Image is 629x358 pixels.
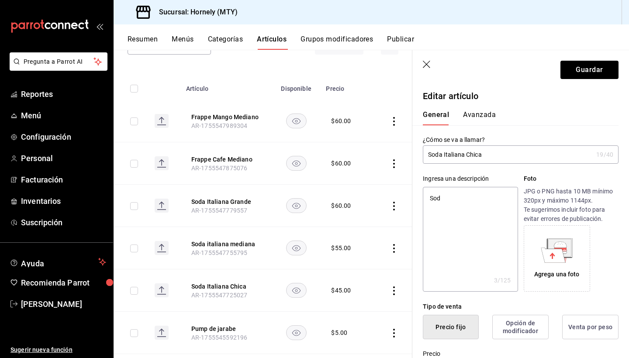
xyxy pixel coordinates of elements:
[390,244,398,253] button: actions
[21,131,106,143] span: Configuración
[96,23,103,30] button: open_drawer_menu
[494,276,511,285] div: 3 /125
[191,113,261,121] button: edit-product-location
[191,240,261,248] button: edit-product-location
[321,72,373,100] th: Precio
[562,315,619,339] button: Venta por peso
[423,110,608,125] div: navigation tabs
[534,270,580,279] div: Agrega una foto
[191,207,247,214] span: AR-1755547779557
[423,137,619,143] label: ¿Cómo se va a llamar?
[492,315,549,339] button: Opción de modificador
[10,52,107,71] button: Pregunta a Parrot AI
[286,156,307,171] button: availability-product
[152,7,238,17] h3: Sucursal: Hornely (MTY)
[286,114,307,128] button: availability-product
[128,35,158,50] button: Resumen
[21,217,106,228] span: Suscripción
[286,325,307,340] button: availability-product
[286,283,307,298] button: availability-product
[423,351,619,357] label: Precio
[286,241,307,255] button: availability-product
[191,155,261,164] button: edit-product-location
[21,298,106,310] span: [PERSON_NAME]
[191,122,247,129] span: AR-1755547989304
[423,315,479,339] button: Precio fijo
[463,110,496,125] button: Avanzada
[331,117,351,125] div: $ 60.00
[208,35,243,50] button: Categorías
[423,110,449,125] button: General
[524,174,619,183] p: Foto
[10,345,106,355] span: Sugerir nueva función
[191,249,247,256] span: AR-1755547755795
[526,227,588,289] div: Agrega una foto
[560,61,619,79] button: Guardar
[24,57,94,66] span: Pregunta a Parrot AI
[272,72,321,100] th: Disponible
[128,35,629,50] div: navigation tabs
[390,202,398,210] button: actions
[286,198,307,213] button: availability-product
[21,277,106,289] span: Recomienda Parrot
[331,286,351,295] div: $ 45.00
[331,159,351,168] div: $ 60.00
[387,35,414,50] button: Publicar
[331,244,351,252] div: $ 55.00
[257,35,287,50] button: Artículos
[390,117,398,126] button: actions
[301,35,373,50] button: Grupos modificadores
[390,329,398,337] button: actions
[423,174,518,183] div: Ingresa una descripción
[423,89,619,103] p: Editar artículo
[191,292,247,299] span: AR-1755547725027
[21,88,106,100] span: Reportes
[191,165,247,172] span: AR-1755547875076
[423,302,619,311] div: Tipo de venta
[191,282,261,291] button: edit-product-location
[191,334,247,341] span: AR-1755545592196
[191,324,261,333] button: edit-product-location
[331,328,347,337] div: $ 5.00
[390,159,398,168] button: actions
[21,174,106,186] span: Facturación
[181,72,272,100] th: Artículo
[524,187,619,224] p: JPG o PNG hasta 10 MB mínimo 320px y máximo 1144px. Te sugerimos incluir foto para evitar errores...
[596,150,613,159] div: 19 /40
[21,195,106,207] span: Inventarios
[191,197,261,206] button: edit-product-location
[6,63,107,72] a: Pregunta a Parrot AI
[331,201,351,210] div: $ 60.00
[390,286,398,295] button: actions
[21,257,95,267] span: Ayuda
[21,110,106,121] span: Menú
[172,35,194,50] button: Menús
[21,152,106,164] span: Personal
